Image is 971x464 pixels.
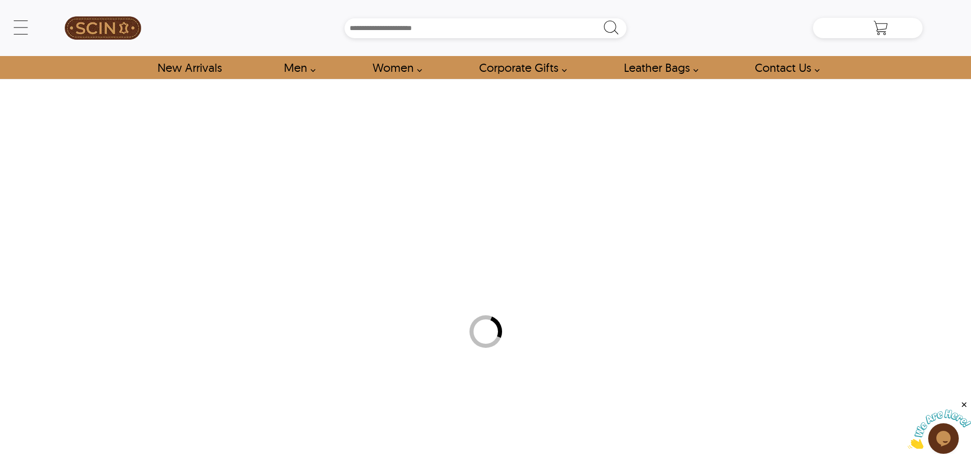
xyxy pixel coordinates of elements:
[146,56,233,79] a: Shop New Arrivals
[361,56,428,79] a: Shop Women Leather Jackets
[65,5,141,51] img: SCIN
[743,56,825,79] a: contact-us
[871,20,891,36] a: Shopping Cart
[467,56,572,79] a: Shop Leather Corporate Gifts
[48,5,158,51] a: SCIN
[272,56,321,79] a: shop men's leather jackets
[612,56,704,79] a: Shop Leather Bags
[908,400,971,449] iframe: chat widget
